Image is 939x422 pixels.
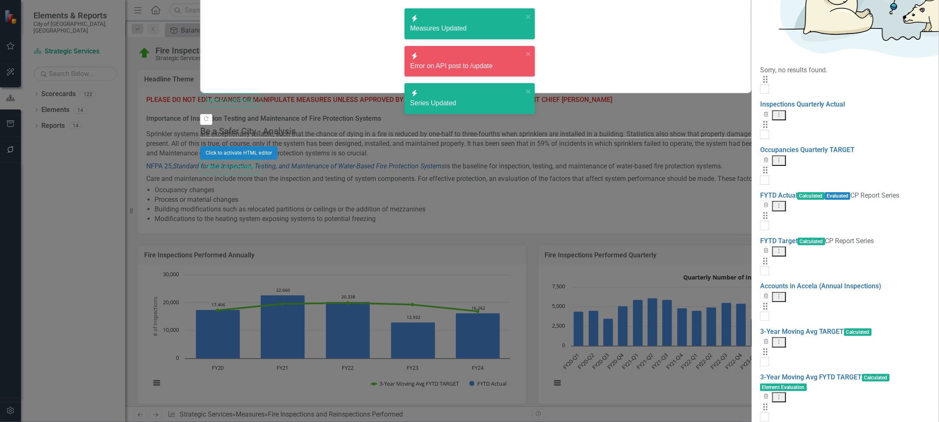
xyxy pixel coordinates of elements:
[862,374,890,381] span: Calculated
[825,237,874,245] span: CP Report Series
[760,373,862,381] a: 3-Year Moving Avg FYTD TARGET
[410,24,523,33] div: Measures Updated
[200,125,752,138] legend: Be a Safer City - Analysis
[410,61,523,71] div: Error on API post to /update
[825,192,851,200] span: Evaluated
[844,328,872,336] span: Calculated
[797,192,825,200] span: Calculated
[200,146,277,160] button: Click to activate HTML editor
[760,66,931,75] div: Sorry, no results found.
[798,238,825,245] span: Calculated
[760,237,798,245] a: FYTD Target
[526,86,532,96] button: close
[760,146,855,154] a: Occupancies Quarterly TARGET
[526,12,532,21] button: close
[200,160,261,174] button: Switch to old editor
[760,328,844,336] a: 3-Year Moving Avg TARGET
[850,191,899,199] span: CP Report Series
[410,99,523,108] div: Series Updated
[526,49,532,59] button: close
[760,282,882,290] a: Accounts in Accela (Annual Inspections)
[760,384,807,391] span: Element Evaluation
[760,100,845,108] a: Inspections Quarterly Actual
[760,191,797,199] a: FYTD Actual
